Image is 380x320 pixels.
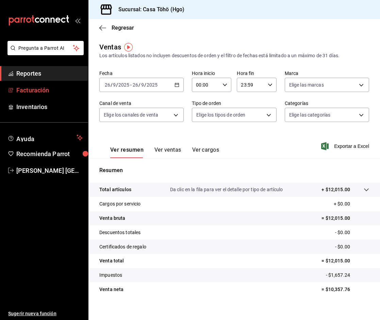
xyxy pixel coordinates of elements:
[196,111,245,118] span: Elige los tipos de orden
[321,215,369,222] p: = $12,015.00
[289,111,331,118] span: Elige las categorías
[146,82,158,88] input: ----
[99,215,125,222] p: Venta bruta
[285,101,369,106] label: Categorías
[16,86,83,95] span: Facturación
[16,166,83,175] span: [PERSON_NAME] [GEOGRAPHIC_DATA][PERSON_NAME]
[99,286,123,293] p: Venta neta
[110,147,219,158] div: navigation tabs
[99,42,121,52] div: Ventas
[335,243,369,250] p: - $0.00
[192,71,231,76] label: Hora inicio
[113,82,116,88] input: --
[237,71,276,76] label: Hora fin
[116,82,118,88] span: /
[132,82,138,88] input: --
[99,25,134,31] button: Regresar
[110,147,144,158] button: Ver resumen
[124,43,133,51] img: Tooltip marker
[104,111,158,118] span: Elige los canales de venta
[334,200,369,208] p: + $0.00
[99,186,131,193] p: Total artículos
[321,186,350,193] p: + $12,015.00
[99,272,122,279] p: Impuestos
[192,147,219,158] button: Ver cargos
[99,257,124,264] p: Venta total
[326,272,369,279] p: - $1,657.24
[16,69,83,78] span: Reportes
[289,81,324,88] span: Elige las marcas
[323,142,369,150] button: Exportar a Excel
[112,25,134,31] span: Regresar
[104,82,111,88] input: --
[335,229,369,236] p: - $0.00
[18,45,73,52] span: Pregunta a Parrot AI
[118,82,130,88] input: ----
[144,82,146,88] span: /
[75,18,80,23] button: open_drawer_menu
[130,82,132,88] span: -
[113,5,184,14] h3: Sucursal: Casa Töhö (Hgo)
[5,49,84,57] a: Pregunta a Parrot AI
[138,82,141,88] span: /
[170,186,283,193] p: Da clic en la fila para ver el detalle por tipo de artículo
[321,257,369,264] p: = $12,015.00
[99,229,141,236] p: Descuentos totales
[99,200,141,208] p: Cargos por servicio
[99,71,184,76] label: Fecha
[99,166,369,174] p: Resumen
[154,147,181,158] button: Ver ventas
[99,52,369,59] div: Los artículos listados no incluyen descuentos de orden y el filtro de fechas está limitado a un m...
[16,134,74,142] span: Ayuda
[111,82,113,88] span: /
[99,243,146,250] p: Certificados de regalo
[321,286,369,293] p: = $10,357.76
[8,310,83,317] span: Sugerir nueva función
[16,149,83,158] span: Recomienda Parrot
[192,101,276,106] label: Tipo de orden
[7,41,84,55] button: Pregunta a Parrot AI
[99,101,184,106] label: Canal de venta
[285,71,369,76] label: Marca
[16,102,83,111] span: Inventarios
[141,82,144,88] input: --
